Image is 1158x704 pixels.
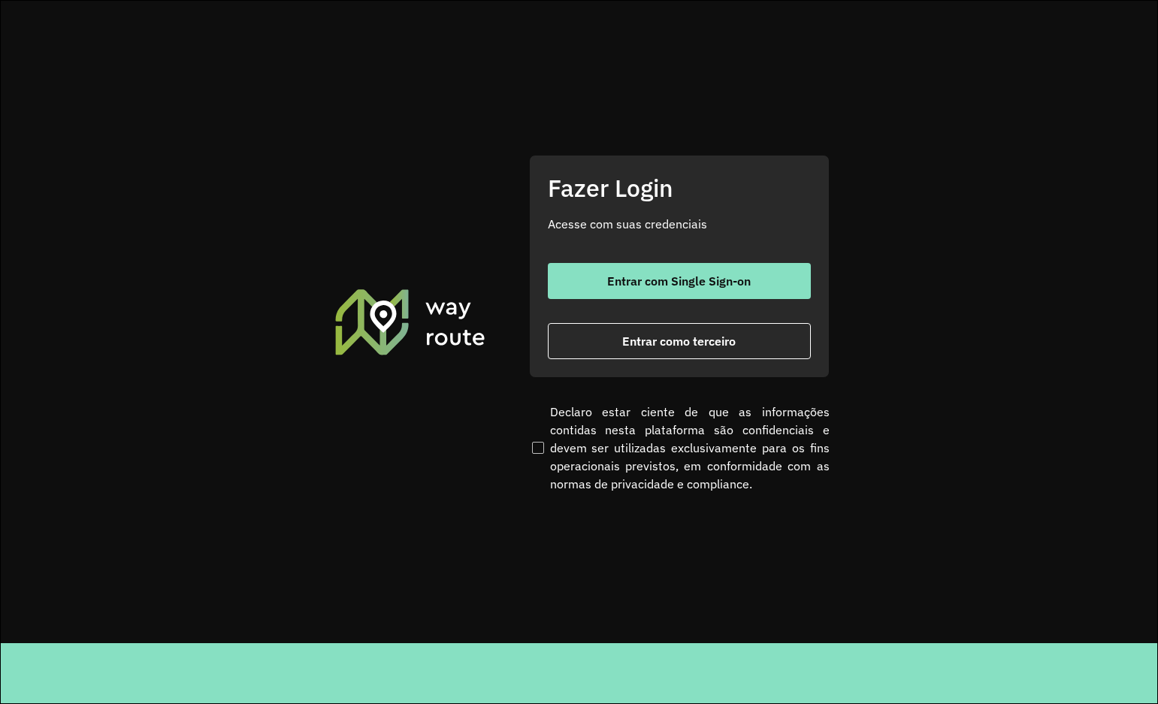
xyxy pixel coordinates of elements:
button: button [548,263,811,299]
p: Acesse com suas credenciais [548,215,811,233]
span: Entrar com Single Sign-on [607,275,751,287]
button: button [548,323,811,359]
label: Declaro estar ciente de que as informações contidas nesta plataforma são confidenciais e devem se... [529,403,830,493]
h2: Fazer Login [548,174,811,202]
span: Entrar como terceiro [622,335,736,347]
img: Roteirizador AmbevTech [333,287,488,356]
